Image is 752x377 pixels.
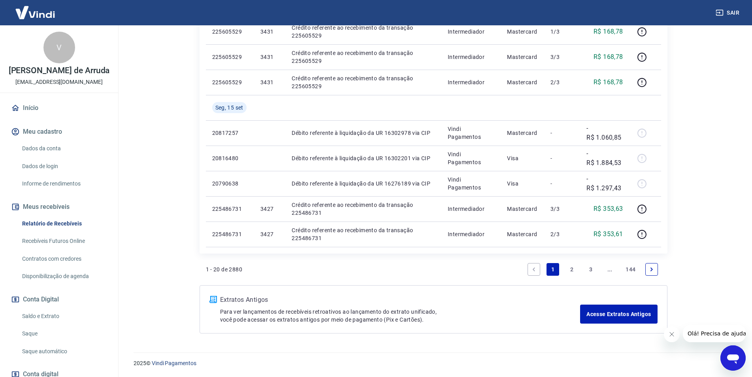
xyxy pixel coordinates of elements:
[19,216,109,232] a: Relatório de Recebíveis
[19,343,109,360] a: Saque automático
[550,78,574,86] p: 2/3
[212,154,248,162] p: 20816480
[645,263,658,276] a: Next page
[664,326,680,342] iframe: Fechar mensagem
[550,230,574,238] p: 2/3
[524,260,661,279] ul: Pagination
[260,53,279,61] p: 3431
[448,125,494,141] p: Vindi Pagamentos
[603,263,616,276] a: Jump forward
[550,53,574,61] p: 3/3
[550,28,574,36] p: 1/3
[507,180,538,188] p: Visa
[507,230,538,238] p: Mastercard
[212,129,248,137] p: 20817257
[9,66,110,75] p: [PERSON_NAME] de Arruda
[19,326,109,342] a: Saque
[683,325,746,342] iframe: Mensagem da empresa
[507,205,538,213] p: Mastercard
[220,295,580,305] p: Extratos Antigos
[622,263,639,276] a: Page 144
[292,24,435,40] p: Crédito referente ao recebimento da transação 225605529
[528,263,540,276] a: Previous page
[594,229,623,239] p: R$ 353,61
[43,32,75,63] div: V
[19,251,109,267] a: Contratos com credores
[212,180,248,188] p: 20790638
[5,6,66,12] span: Olá! Precisa de ajuda?
[594,204,623,214] p: R$ 353,63
[19,268,109,284] a: Disponibilização de agenda
[292,49,435,65] p: Crédito referente ao recebimento da transação 225605529
[19,233,109,249] a: Recebíveis Futuros Online
[448,176,494,191] p: Vindi Pagamentos
[586,123,623,142] p: -R$ 1.060,85
[134,359,733,368] p: 2025 ©
[594,78,623,87] p: R$ 168,78
[507,154,538,162] p: Visa
[215,104,243,112] span: Seg, 15 set
[19,176,109,192] a: Informe de rendimentos
[448,205,494,213] p: Intermediador
[448,53,494,61] p: Intermediador
[212,205,248,213] p: 225486731
[550,154,574,162] p: -
[507,129,538,137] p: Mastercard
[448,28,494,36] p: Intermediador
[594,27,623,36] p: R$ 168,78
[209,296,217,303] img: ícone
[152,360,196,366] a: Vindi Pagamentos
[507,53,538,61] p: Mastercard
[448,230,494,238] p: Intermediador
[9,123,109,140] button: Meu cadastro
[448,150,494,166] p: Vindi Pagamentos
[292,201,435,217] p: Crédito referente ao recebimento da transação 225486731
[260,230,279,238] p: 3427
[19,140,109,157] a: Dados da conta
[292,226,435,242] p: Crédito referente ao recebimento da transação 225486731
[260,205,279,213] p: 3427
[9,291,109,308] button: Conta Digital
[260,28,279,36] p: 3431
[292,74,435,90] p: Crédito referente ao recebimento da transação 225605529
[292,129,435,137] p: Débito referente à liquidação da UR 16302978 via CIP
[586,149,623,168] p: -R$ 1.884,53
[550,205,574,213] p: 3/3
[714,6,743,20] button: Sair
[550,180,574,188] p: -
[212,53,248,61] p: 225605529
[550,129,574,137] p: -
[220,308,580,324] p: Para ver lançamentos de recebíveis retroativos ao lançamento do extrato unificado, você pode aces...
[206,265,243,273] p: 1 - 20 de 2880
[212,28,248,36] p: 225605529
[594,52,623,62] p: R$ 168,78
[507,28,538,36] p: Mastercard
[584,263,597,276] a: Page 3
[212,78,248,86] p: 225605529
[260,78,279,86] p: 3431
[15,78,103,86] p: [EMAIL_ADDRESS][DOMAIN_NAME]
[586,174,623,193] p: -R$ 1.297,43
[720,345,746,371] iframe: Botão para abrir a janela de mensagens
[507,78,538,86] p: Mastercard
[9,99,109,117] a: Início
[9,0,61,25] img: Vindi
[212,230,248,238] p: 225486731
[547,263,559,276] a: Page 1 is your current page
[580,305,657,324] a: Acesse Extratos Antigos
[19,158,109,174] a: Dados de login
[292,154,435,162] p: Débito referente à liquidação da UR 16302201 via CIP
[565,263,578,276] a: Page 2
[292,180,435,188] p: Débito referente à liquidação da UR 16276189 via CIP
[19,308,109,324] a: Saldo e Extrato
[9,198,109,216] button: Meus recebíveis
[448,78,494,86] p: Intermediador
